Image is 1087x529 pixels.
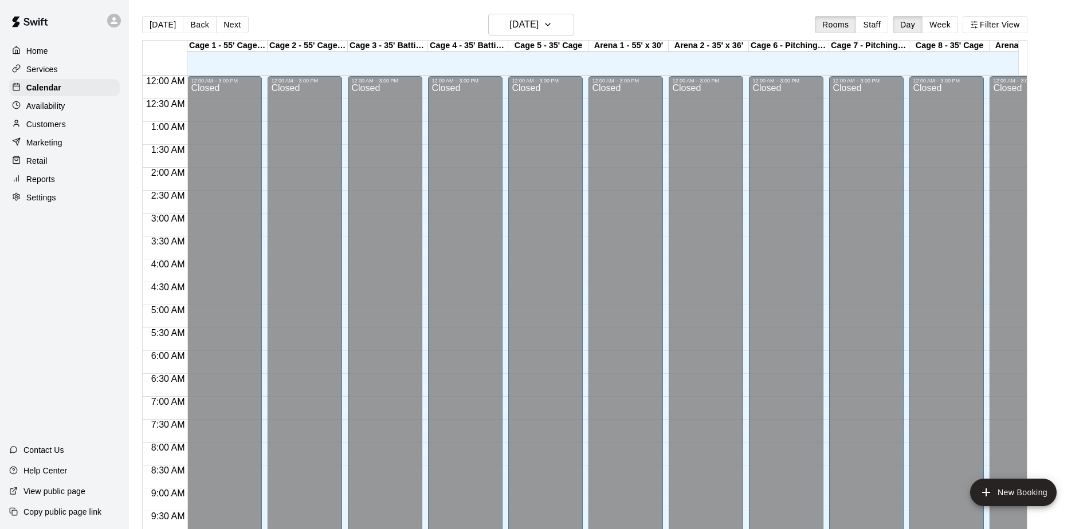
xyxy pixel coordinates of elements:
[187,41,268,52] div: Cage 1 - 55' Cage with ATEC M3X 2.0 Baseball Pitching Machine
[148,328,188,338] span: 5:30 AM
[993,78,1061,84] div: 12:00 AM – 3:00 PM
[592,78,660,84] div: 12:00 AM – 3:00 PM
[26,137,62,148] p: Marketing
[148,511,188,521] span: 9:30 AM
[268,41,348,52] div: Cage 2 - 55' Cage with ATEC M3X 2.0 Baseball Pitching Machine
[672,78,740,84] div: 12:00 AM – 3:00 PM
[512,78,579,84] div: 12:00 AM – 3:00 PM
[990,41,1070,52] div: Arena 3 - 42' x 70'
[829,41,909,52] div: Cage 7 - Pitching Lane or 70' Cage for live at-bats
[148,168,188,177] span: 2:00 AM
[142,16,183,33] button: [DATE]
[893,16,923,33] button: Day
[216,16,248,33] button: Next
[508,41,588,52] div: Cage 5 - 35' Cage
[970,479,1057,506] button: add
[749,41,829,52] div: Cage 6 - Pitching Lane or Hitting (35' Cage)
[26,155,48,167] p: Retail
[9,189,120,206] a: Settings
[9,61,120,78] a: Services
[431,78,499,84] div: 12:00 AM – 3:00 PM
[26,64,58,75] p: Services
[909,41,990,52] div: Cage 8 - 35' Cage
[148,443,188,452] span: 8:00 AM
[348,41,428,52] div: Cage 3 - 35' Batting Cage
[148,488,188,498] span: 9:00 AM
[271,78,339,84] div: 12:00 AM – 3:00 PM
[148,374,188,384] span: 6:30 AM
[9,152,120,169] a: Retail
[148,214,188,223] span: 3:00 AM
[26,192,56,203] p: Settings
[148,122,188,132] span: 1:00 AM
[23,485,85,497] p: View public page
[148,351,188,361] span: 6:00 AM
[833,78,900,84] div: 12:00 AM – 3:00 PM
[26,173,55,185] p: Reports
[143,99,188,109] span: 12:30 AM
[191,78,258,84] div: 12:00 AM – 3:00 PM
[488,14,574,35] button: [DATE]
[23,506,101,518] p: Copy public page link
[856,16,888,33] button: Staff
[815,16,856,33] button: Rooms
[26,45,48,57] p: Home
[23,444,64,456] p: Contact Us
[148,397,188,406] span: 7:00 AM
[9,97,120,115] a: Availability
[9,116,120,133] a: Customers
[148,191,188,200] span: 2:30 AM
[588,41,669,52] div: Arena 1 - 55' x 30'
[351,78,419,84] div: 12:00 AM – 3:00 PM
[9,134,120,151] a: Marketing
[183,16,217,33] button: Back
[9,171,120,188] a: Reports
[913,78,980,84] div: 12:00 AM – 3:00 PM
[963,16,1027,33] button: Filter View
[922,16,958,33] button: Week
[148,259,188,269] span: 4:00 AM
[669,41,749,52] div: Arena 2 - 35' x 36'
[752,78,820,84] div: 12:00 AM – 3:00 PM
[148,236,188,246] span: 3:30 AM
[428,41,508,52] div: Cage 4 - 35' Batting Cage
[9,42,120,60] a: Home
[23,465,67,476] p: Help Center
[143,76,188,86] span: 12:00 AM
[9,79,120,96] a: Calendar
[26,119,66,130] p: Customers
[148,145,188,155] span: 1:30 AM
[26,82,61,93] p: Calendar
[26,100,65,112] p: Availability
[509,17,539,33] h6: [DATE]
[148,465,188,475] span: 8:30 AM
[148,305,188,315] span: 5:00 AM
[148,282,188,292] span: 4:30 AM
[148,420,188,429] span: 7:30 AM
